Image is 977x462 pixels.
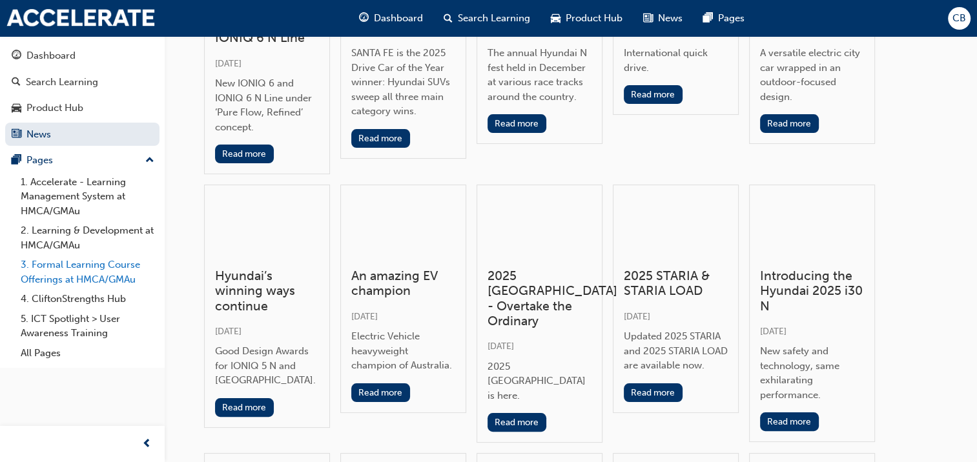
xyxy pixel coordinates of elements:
[643,10,653,26] span: news-icon
[566,11,622,26] span: Product Hub
[718,11,745,26] span: Pages
[359,10,369,26] span: guage-icon
[703,10,713,26] span: pages-icon
[12,129,21,141] span: news-icon
[624,46,728,75] div: International quick drive.
[351,311,378,322] span: [DATE]
[15,343,159,363] a: All Pages
[351,383,410,402] button: Read more
[351,268,455,299] h3: An amazing EV champion
[12,50,21,62] span: guage-icon
[624,85,683,104] button: Read more
[215,398,274,417] button: Read more
[15,221,159,255] a: 2. Learning & Development at HMCA/GMAu
[26,153,53,168] div: Pages
[760,268,864,314] h3: Introducing the Hyundai 2025 i30 N
[5,44,159,68] a: Dashboard
[351,46,455,119] div: SANTA FE is the 2025 Drive Car of the Year winner: Hyundai SUVs sweep all three main category wins.
[488,114,546,133] button: Read more
[374,11,423,26] span: Dashboard
[551,10,560,26] span: car-icon
[613,185,739,412] a: 2025 STARIA & STARIA LOAD[DATE]Updated 2025 STARIA and 2025 STARIA LOAD are available now.Read more
[15,309,159,343] a: 5. ICT Spotlight > User Awareness Training
[624,268,728,299] h3: 2025 STARIA & STARIA LOAD
[948,7,971,30] button: CB
[952,11,966,26] span: CB
[145,152,154,169] span: up-icon
[488,359,591,403] div: 2025 [GEOGRAPHIC_DATA] is here.
[760,412,819,431] button: Read more
[15,255,159,289] a: 3. Formal Learning Course Offerings at HMCA/GMAu
[624,329,728,373] div: Updated 2025 STARIA and 2025 STARIA LOAD are available now.
[5,70,159,94] a: Search Learning
[26,75,98,90] div: Search Learning
[433,5,540,32] a: search-iconSearch Learning
[624,28,650,39] span: [DATE]
[215,76,319,134] div: New IONIQ 6 and IONIQ 6 N Line under ‘Pure Flow, Refined’ concept.
[760,114,819,133] button: Read more
[624,383,683,402] button: Read more
[624,311,650,322] span: [DATE]
[5,148,159,172] button: Pages
[204,185,330,428] a: Hyundai’s winning ways continue[DATE]Good Design Awards for IONIQ 5 N and [GEOGRAPHIC_DATA].Read ...
[633,5,693,32] a: news-iconNews
[760,28,787,39] span: [DATE]
[12,155,21,166] span: pages-icon
[658,11,683,26] span: News
[749,185,875,442] a: Introducing the Hyundai 2025 i30 N[DATE]New safety and technology, same exhilarating performance....
[488,28,514,39] span: [DATE]
[349,5,433,32] a: guage-iconDashboard
[26,48,76,63] div: Dashboard
[215,344,319,388] div: Good Design Awards for IONIQ 5 N and [GEOGRAPHIC_DATA].
[215,58,242,69] span: [DATE]
[5,96,159,120] a: Product Hub
[693,5,755,32] a: pages-iconPages
[760,326,787,337] span: [DATE]
[477,185,602,443] a: 2025 [GEOGRAPHIC_DATA] - Overtake the Ordinary[DATE]2025 [GEOGRAPHIC_DATA] is here.Read more
[760,46,864,104] div: A versatile electric city car wrapped in an outdoor-focused design.
[215,326,242,337] span: [DATE]
[444,10,453,26] span: search-icon
[12,103,21,114] span: car-icon
[760,344,864,402] div: New safety and technology, same exhilarating performance.
[5,41,159,148] button: DashboardSearch LearningProduct HubNews
[351,329,455,373] div: Electric Vehicle heavyweight champion of Australia.
[458,11,530,26] span: Search Learning
[26,101,83,115] div: Product Hub
[351,129,410,148] button: Read more
[5,123,159,146] a: News
[488,413,546,432] button: Read more
[12,77,21,88] span: search-icon
[15,289,159,309] a: 4. CliftonStrengths Hub
[540,5,633,32] a: car-iconProduct Hub
[142,436,152,452] span: prev-icon
[215,145,274,163] button: Read more
[488,46,591,104] div: The annual Hyundai N fest held in December at various race tracks around the country.
[488,341,514,352] span: [DATE]
[15,172,159,221] a: 1. Accelerate - Learning Management System at HMCA/GMAu
[340,185,466,412] a: An amazing EV champion[DATE]Electric Vehicle heavyweight champion of Australia.Read more
[351,28,378,39] span: [DATE]
[488,268,591,329] h3: 2025 [GEOGRAPHIC_DATA] - Overtake the Ordinary
[215,268,319,314] h3: Hyundai’s winning ways continue
[6,9,155,27] img: accelerate-hmca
